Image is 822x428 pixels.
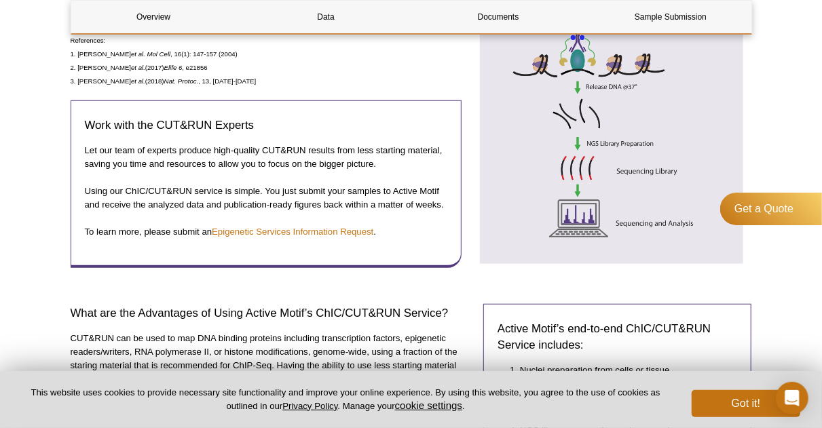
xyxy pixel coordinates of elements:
a: Sample Submission [589,1,753,33]
a: Get a Quote [720,193,822,225]
h3: Work with the CUT&RUN Experts [85,117,448,134]
button: Got it! [692,390,800,417]
em: Elife 6 [164,64,183,71]
p: Let our team of experts produce high-quality CUT&RUN results from less starting material, saving ... [85,144,448,171]
em: et al. [131,64,145,71]
em: et al. [131,50,145,58]
p: References: 1. [PERSON_NAME] , 16(1): 147-157 (2004) 2. [PERSON_NAME] (2017) , e21856 3. [PERSON_... [71,34,462,88]
a: Privacy Policy [282,401,337,411]
h3: Active Motif’s end-to-end ChIC/CUT&RUN Service includes: [498,321,738,353]
h3: What are the Advantages of Using Active Motif’s ChIC/CUT&RUN Service? [71,305,473,322]
p: This website uses cookies to provide necessary site functionality and improve your online experie... [22,387,669,412]
em: Nat. Protoc. [164,77,199,85]
p: To learn more, please submit an . [85,225,448,239]
a: Epigenetic Services Information Request [212,227,373,237]
li: Nuclei preparation from cells or tissue [520,364,724,377]
em: Mol Cell [147,50,171,58]
a: Data [244,1,409,33]
p: Using our ChIC/CUT&RUN service is simple. You just submit your samples to Active Motif and receiv... [85,184,448,212]
em: et al. [131,77,145,85]
button: cookie settings [395,400,462,411]
div: Open Intercom Messenger [776,382,808,414]
a: Overview [71,1,236,33]
p: CUT&RUN can be used to map DNA binding proteins including transcription factors, epigenetic reade... [71,332,473,400]
a: Documents [416,1,581,33]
